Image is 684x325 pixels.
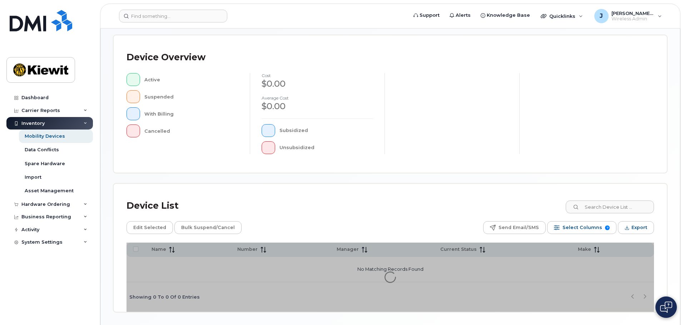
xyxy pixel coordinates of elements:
span: 7 [605,225,610,230]
div: Suspended [144,90,239,103]
span: Edit Selected [133,222,166,233]
a: Alerts [445,8,476,22]
div: Device Overview [127,48,205,67]
a: Knowledge Base [476,8,535,22]
a: Support [408,8,445,22]
span: J [600,12,603,20]
div: Subsidized [279,124,373,137]
span: [PERSON_NAME].[PERSON_NAME] [611,10,654,16]
div: $0.00 [262,78,373,90]
div: Cancelled [144,125,239,137]
h4: Average cost [262,96,373,100]
input: Search Device List ... [566,200,654,213]
span: Send Email/SMS [499,222,539,233]
div: With Billing [144,107,239,120]
span: Quicklinks [549,13,575,19]
span: Bulk Suspend/Cancel [181,222,235,233]
img: Open chat [660,301,672,313]
button: Send Email/SMS [483,221,546,234]
div: Jamison.Goldapp [589,9,667,23]
input: Find something... [119,10,227,22]
div: Device List [127,197,179,215]
button: Export [618,221,654,234]
div: $0.00 [262,100,373,112]
div: Unsubsidized [279,141,373,154]
span: Alerts [456,12,471,19]
span: Wireless Admin [611,16,654,22]
span: Support [420,12,440,19]
div: Active [144,73,239,86]
span: Knowledge Base [487,12,530,19]
h4: cost [262,73,373,78]
button: Select Columns 7 [547,221,616,234]
span: Export [631,222,647,233]
span: Select Columns [562,222,602,233]
button: Bulk Suspend/Cancel [174,221,242,234]
div: Quicklinks [536,9,588,23]
button: Edit Selected [127,221,173,234]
